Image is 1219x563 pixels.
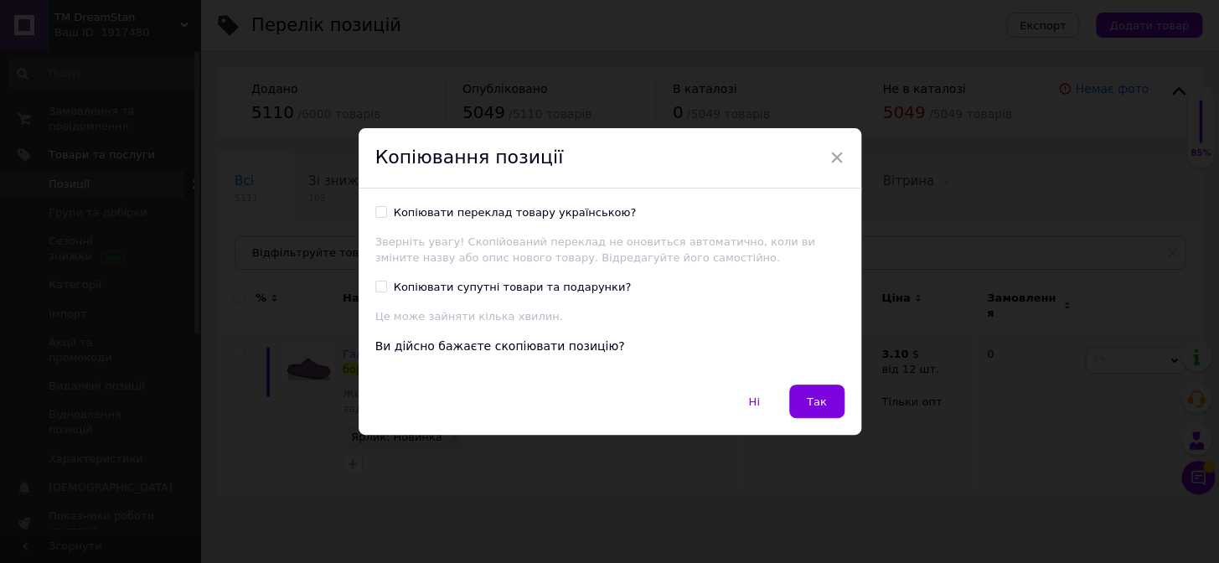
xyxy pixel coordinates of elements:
span: Зверніть увагу! Скопійований переклад не оновиться автоматично, коли ви зміните назву або опис но... [375,235,815,265]
div: Копіювати супутні товари та подарунки? [394,280,632,295]
span: Так [807,395,827,408]
div: Копіювати переклад товару українською? [394,205,637,220]
span: Копіювання позиції [375,147,564,168]
span: Ні [748,395,759,408]
button: Ні [731,385,777,418]
button: Так [789,385,845,418]
div: Ви дійсно бажаєте скопіювати позицію? [375,338,845,355]
span: × [829,143,845,172]
span: Це може зайняти кілька хвилин. [375,310,563,323]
